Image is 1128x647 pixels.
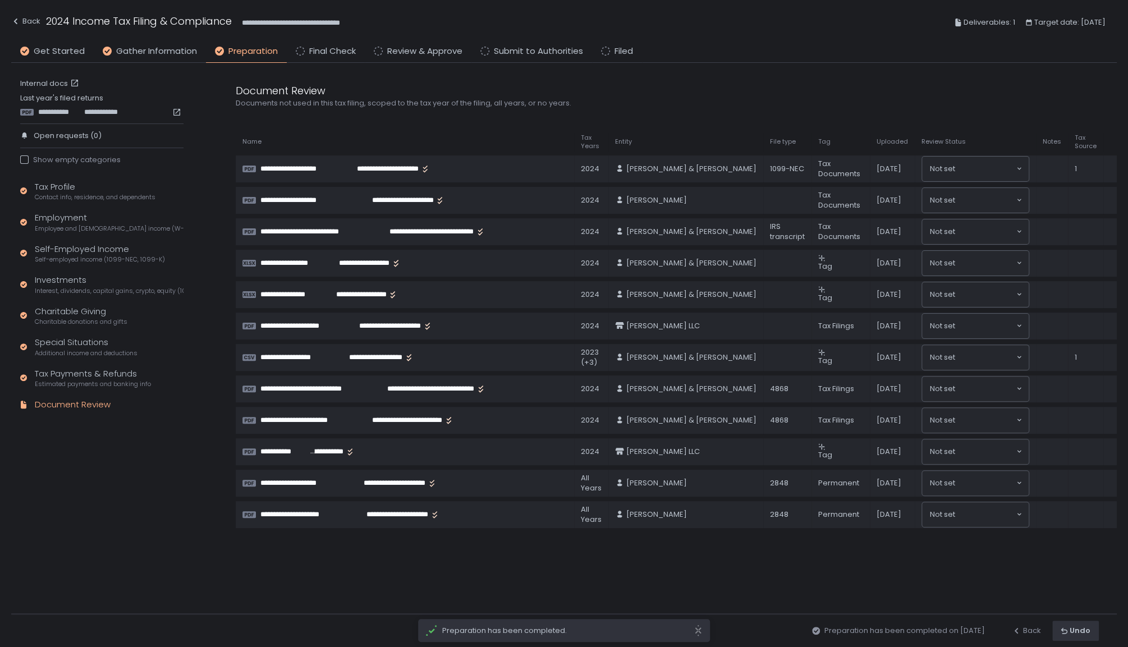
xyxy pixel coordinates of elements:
span: Contact info, residence, and dependents [35,193,155,201]
span: Get Started [34,45,85,58]
span: Interest, dividends, capital gains, crypto, equity (1099s, K-1s) [35,287,184,295]
span: [PERSON_NAME] & [PERSON_NAME] [626,384,756,394]
div: Search for option [922,314,1029,338]
div: Search for option [922,251,1029,276]
input: Search for option [955,478,1015,489]
div: Charitable Giving [35,305,127,327]
span: [PERSON_NAME] [626,510,687,520]
span: [DATE] [877,321,901,331]
span: Not set [930,446,955,457]
span: [DATE] [877,164,901,174]
div: Document Review [236,83,774,98]
span: [PERSON_NAME] LLC [626,321,700,331]
span: [DATE] [877,227,901,237]
span: Not set [930,320,955,332]
span: [PERSON_NAME] & [PERSON_NAME] [626,164,756,174]
div: Special Situations [35,336,137,357]
span: [DATE] [877,195,901,205]
div: Back [1012,626,1041,636]
div: Self-Employed Income [35,243,165,264]
div: Search for option [922,408,1029,433]
span: Estimated payments and banking info [35,380,151,388]
span: 1 [1075,164,1077,174]
span: Charitable donations and gifts [35,318,127,326]
button: Back [11,13,40,32]
div: Undo [1061,626,1090,636]
span: 1 [1075,352,1077,362]
span: Additional income and deductions [35,349,137,357]
span: Filed [615,45,633,58]
div: Tax Payments & Refunds [35,368,151,389]
span: Not set [930,352,955,363]
div: Search for option [922,345,1029,370]
button: Undo [1052,621,1099,641]
div: Search for option [922,219,1029,244]
a: Internal docs [20,79,81,89]
span: Preparation has been completed. [442,626,694,636]
span: [PERSON_NAME] & [PERSON_NAME] [626,258,756,268]
div: Search for option [922,502,1029,527]
div: Search for option [922,157,1029,181]
span: [DATE] [877,510,901,520]
span: Review & Approve [387,45,462,58]
input: Search for option [955,446,1015,457]
span: [DATE] [877,290,901,300]
div: Search for option [922,188,1029,213]
span: Not set [930,383,955,394]
input: Search for option [955,320,1015,332]
h1: 2024 Income Tax Filing & Compliance [46,13,232,29]
span: File type [770,137,796,146]
span: [PERSON_NAME] LLC [626,447,700,457]
span: [PERSON_NAME] & [PERSON_NAME] [626,290,756,300]
input: Search for option [955,258,1015,269]
span: Not set [930,415,955,426]
span: Uploaded [877,137,908,146]
span: [DATE] [877,384,901,394]
div: Search for option [922,282,1029,307]
div: Investments [35,274,184,295]
span: [PERSON_NAME] & [PERSON_NAME] [626,415,756,425]
span: Open requests (0) [34,131,102,141]
button: Back [1012,621,1041,641]
input: Search for option [955,195,1015,206]
span: [PERSON_NAME] [626,195,687,205]
div: Document Review [35,398,111,411]
span: Employee and [DEMOGRAPHIC_DATA] income (W-2s) [35,224,184,233]
span: Entity [615,137,632,146]
span: [DATE] [877,415,901,425]
input: Search for option [955,289,1015,300]
div: Employment [35,212,184,233]
div: Last year's filed returns [20,93,184,117]
span: Tag [818,449,832,460]
input: Search for option [955,509,1015,520]
div: Search for option [922,377,1029,401]
span: Not set [930,195,955,206]
span: Target date: [DATE] [1034,16,1106,29]
input: Search for option [955,352,1015,363]
span: Tax Source [1075,134,1097,150]
span: [PERSON_NAME] & [PERSON_NAME] [626,352,756,362]
span: [DATE] [877,352,901,362]
span: [PERSON_NAME] & [PERSON_NAME] [626,227,756,237]
span: Not set [930,226,955,237]
div: Tax Profile [35,181,155,202]
span: Final Check [309,45,356,58]
span: [PERSON_NAME] [626,478,687,488]
span: Not set [930,509,955,520]
span: [DATE] [877,447,901,457]
span: Tax Years [581,134,602,150]
span: Tag [818,355,832,366]
span: [DATE] [877,478,901,488]
span: Tag [818,292,832,303]
span: Submit to Authorities [494,45,583,58]
svg: close [694,625,703,636]
span: Preparation [228,45,278,58]
input: Search for option [955,383,1015,394]
input: Search for option [955,226,1015,237]
span: Not set [930,289,955,300]
span: Review Status [921,137,966,146]
input: Search for option [955,163,1015,175]
div: Back [11,15,40,28]
div: Search for option [922,439,1029,464]
span: Name [242,137,262,146]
